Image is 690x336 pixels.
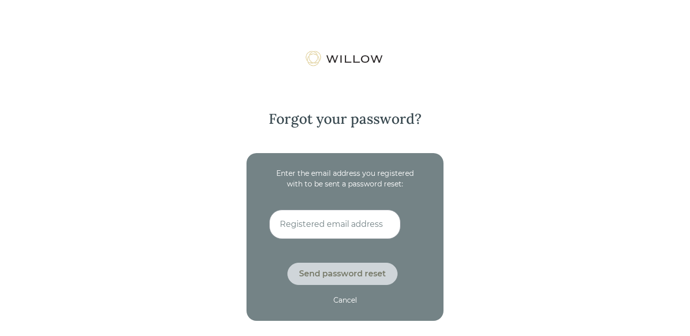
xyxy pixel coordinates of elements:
[287,263,398,285] button: Send password reset
[269,110,422,128] div: Forgot your password?
[299,268,386,280] div: Send password reset
[333,295,357,306] div: Cancel
[269,210,401,239] input: Registered email address
[269,168,421,189] div: Enter the email address you registered with to be sent a password reset:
